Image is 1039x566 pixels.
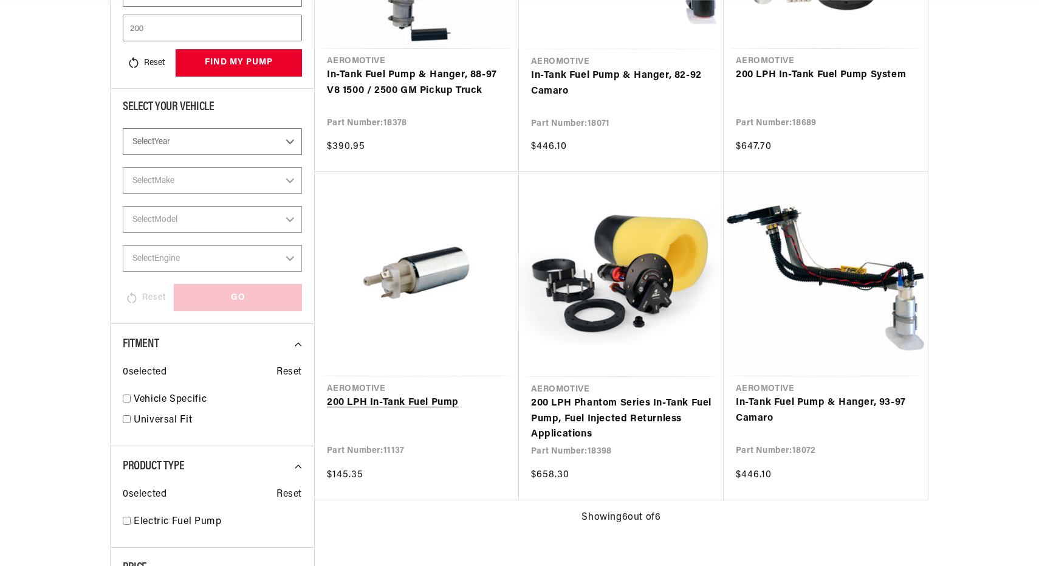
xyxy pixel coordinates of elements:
[276,487,302,503] span: Reset
[531,68,712,99] a: In-Tank Fuel Pump & Hanger, 82-92 Camaro
[736,67,916,83] a: 200 LPH In-Tank Fuel Pump System
[531,396,712,443] a: 200 LPH Phantom Series In-Tank Fuel Pump, Fuel Injected Returnless Applications
[123,15,302,41] input: Enter Horsepower
[123,49,168,76] button: Reset
[276,365,302,381] span: Reset
[134,514,302,530] a: Electric Fuel Pump
[123,245,302,272] select: Engine
[736,395,916,426] a: In-Tank Fuel Pump & Hanger, 93-97 Camaro
[327,67,507,98] a: In-Tank Fuel Pump & Hanger, 88-97 V8 1500 / 2500 GM Pickup Truck
[134,392,302,408] a: Vehicle Specific
[581,510,660,526] span: Showing 6 out of 6
[176,49,302,77] button: find my pump
[123,460,184,472] span: Product Type
[327,395,507,411] a: 200 LPH In-Tank Fuel Pump
[123,487,166,503] span: 0 selected
[123,101,302,116] div: Select Your Vehicle
[134,413,302,429] a: Universal Fit
[123,167,302,194] select: Make
[123,128,302,155] select: Year
[123,338,159,350] span: Fitment
[123,206,302,233] select: Model
[123,365,166,381] span: 0 selected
